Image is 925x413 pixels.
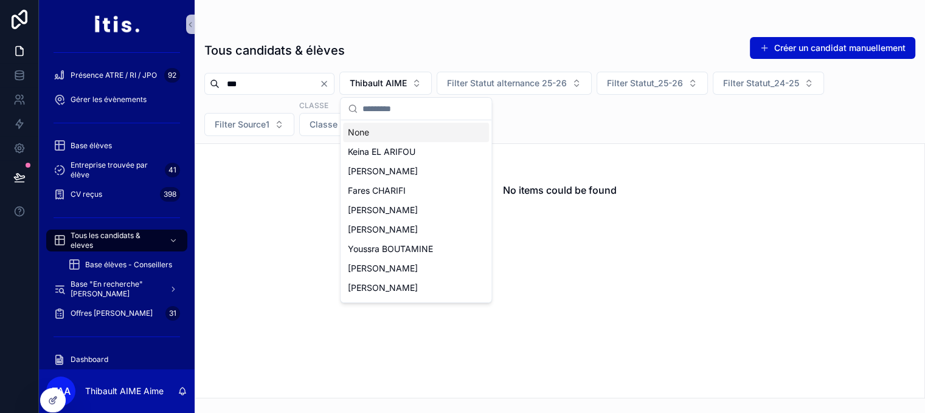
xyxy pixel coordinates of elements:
div: Suggestions [341,120,491,302]
span: [PERSON_NAME] [348,165,418,177]
span: Dashboard [71,355,108,364]
span: Thibault AIME [350,77,407,89]
button: Select Button [299,113,390,136]
div: 92 [164,68,180,83]
div: 41 [165,163,180,177]
button: Select Button [204,113,294,136]
span: [PERSON_NAME] [348,301,418,313]
span: Tous les candidats & eleves [71,231,159,250]
span: Offres [PERSON_NAME] [71,309,153,318]
span: CV reçus [71,189,102,199]
span: Keina EL ARIFOU [348,146,415,158]
div: 31 [165,306,180,321]
a: CV reçus398 [46,183,187,205]
span: Entreprise trouvée par élève [71,160,160,180]
label: Classe [299,100,328,111]
button: Select Button [597,72,708,95]
div: scrollable content [39,49,195,369]
span: Youssra BOUTAMINE [348,243,433,255]
span: Base élèves - Conseillers [85,260,172,270]
span: Gérer les évènements [71,95,147,104]
span: Filter Source1 [215,118,269,131]
span: Filter Statut alternance 25-26 [447,77,567,89]
span: Base "En recherche" [PERSON_NAME] [71,279,159,299]
button: Select Button [713,72,824,95]
span: [PERSON_NAME] [348,262,418,275]
p: Thibault AIME Aime [85,385,164,397]
a: Base élèves - Conseillers [61,254,187,276]
span: Filter Statut_25-26 [607,77,683,89]
a: Base élèves [46,135,187,157]
a: Gérer les évènements [46,89,187,111]
a: Entreprise trouvée par élève41 [46,159,187,181]
span: Fares CHARIFI [348,185,406,197]
div: 398 [160,187,180,202]
img: App logo [94,15,139,34]
a: Offres [PERSON_NAME]31 [46,302,187,324]
span: Base élèves [71,141,112,151]
button: Select Button [437,72,592,95]
a: Dashboard [46,349,187,370]
a: Base "En recherche" [PERSON_NAME] [46,278,187,300]
span: [PERSON_NAME] [348,204,418,216]
a: Présence ATRE / RI / JPO92 [46,64,187,86]
h2: No items could be found [503,183,617,197]
span: Filter Statut_24-25 [723,77,799,89]
a: Tous les candidats & eleves [46,230,187,251]
span: Classe 25-26 [310,118,365,131]
span: Présence ATRE / RI / JPO [71,70,157,80]
button: Select Button [339,72,432,95]
span: TAA [52,384,71,398]
button: Créer un candidat manuellement [750,37,915,59]
h1: Tous candidats & élèves [204,42,345,59]
button: Clear [319,79,334,89]
div: None [343,123,489,142]
span: [PERSON_NAME] [348,282,418,294]
span: [PERSON_NAME] [348,224,418,236]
